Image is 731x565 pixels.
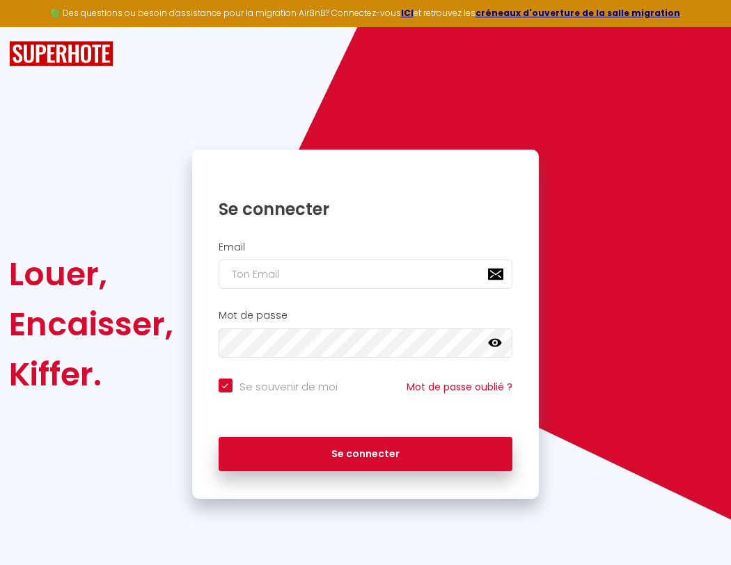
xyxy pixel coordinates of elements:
[219,437,513,472] button: Se connecter
[9,249,173,299] div: Louer,
[407,380,512,394] a: Mot de passe oublié ?
[219,260,513,289] input: Ton Email
[9,349,173,399] div: Kiffer.
[401,7,414,19] a: ICI
[9,299,173,349] div: Encaisser,
[219,310,513,321] h2: Mot de passe
[219,198,513,220] h1: Se connecter
[9,41,113,67] img: SuperHote logo
[475,7,680,19] a: créneaux d'ouverture de la salle migration
[219,241,513,253] h2: Email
